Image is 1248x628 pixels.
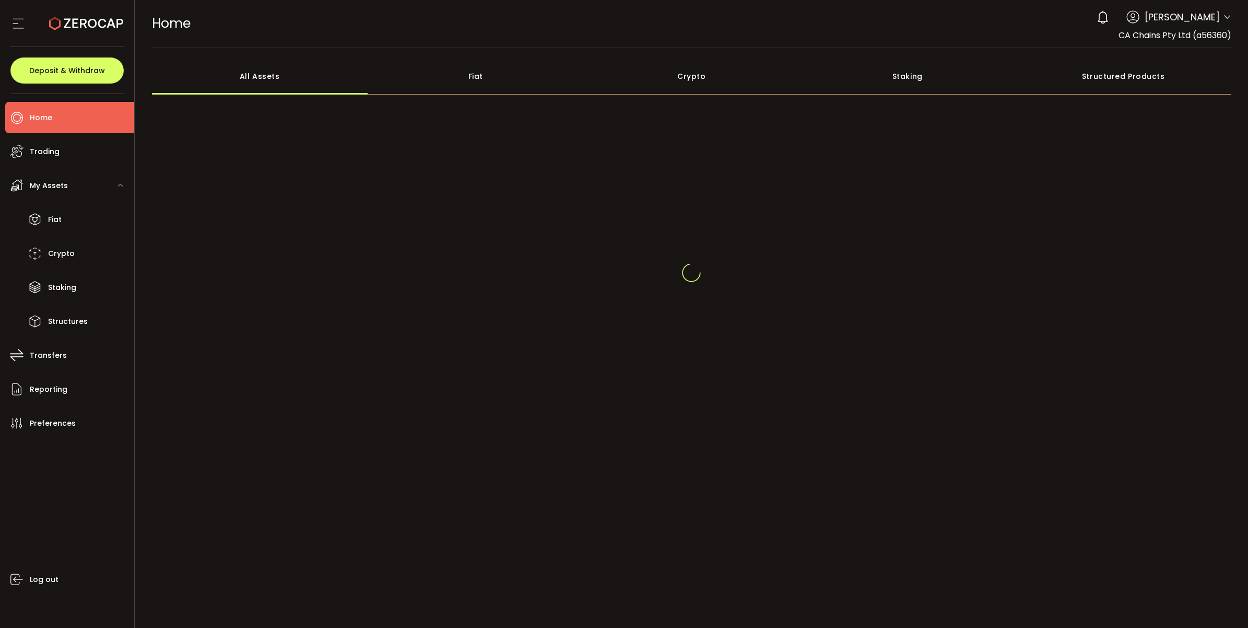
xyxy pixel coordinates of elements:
[799,58,1016,95] div: Staking
[1145,10,1220,24] span: [PERSON_NAME]
[30,348,67,363] span: Transfers
[30,110,52,125] span: Home
[30,416,76,431] span: Preferences
[1016,58,1232,95] div: Structured Products
[152,58,368,95] div: All Assets
[30,572,58,587] span: Log out
[30,178,68,193] span: My Assets
[1119,29,1231,41] span: CA Chains Pty Ltd (a56360)
[48,212,62,227] span: Fiat
[30,144,60,159] span: Trading
[584,58,800,95] div: Crypto
[10,57,124,84] button: Deposit & Withdraw
[48,280,76,295] span: Staking
[29,67,105,74] span: Deposit & Withdraw
[30,382,67,397] span: Reporting
[48,246,75,261] span: Crypto
[368,58,584,95] div: Fiat
[152,14,191,32] span: Home
[48,314,88,329] span: Structures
